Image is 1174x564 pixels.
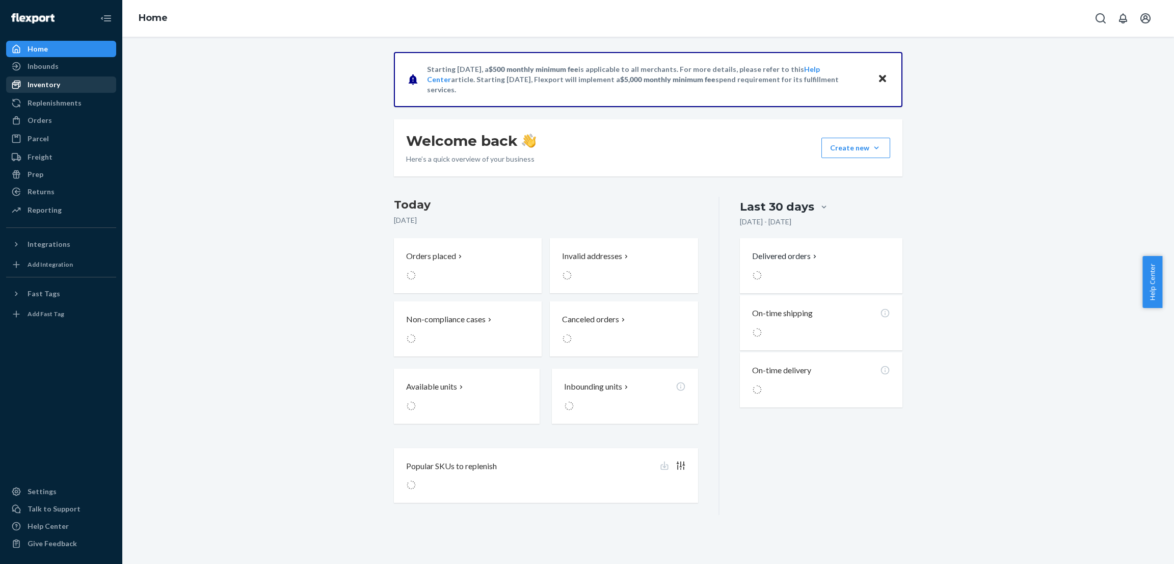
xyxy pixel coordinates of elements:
a: Home [6,41,116,57]
a: Reporting [6,202,116,218]
a: Prep [6,166,116,183]
p: Canceled orders [562,314,619,325]
button: Inbounding units [552,369,698,424]
div: Last 30 days [740,199,814,215]
button: Help Center [1142,256,1162,308]
button: Close Navigation [96,8,116,29]
img: hand-wave emoji [522,134,536,148]
div: Settings [28,486,57,497]
span: $5,000 monthly minimum fee [620,75,715,84]
a: Orders [6,112,116,129]
button: Close [876,72,889,87]
span: $500 monthly minimum fee [489,65,578,73]
p: On-time shipping [752,307,813,319]
a: Home [139,12,168,23]
div: Home [28,44,48,54]
div: Parcel [28,134,49,144]
button: Canceled orders [550,301,698,356]
a: Inventory [6,76,116,93]
div: Give Feedback [28,539,77,549]
div: Talk to Support [28,504,81,514]
a: Parcel [6,131,116,147]
p: Popular SKUs to replenish [406,460,497,472]
div: Add Integration [28,260,73,269]
div: Freight [28,152,52,162]
a: Help Center [6,518,116,534]
p: [DATE] - [DATE] [740,217,791,227]
button: Integrations [6,236,116,252]
button: Non-compliance cases [394,301,542,356]
button: Open Search Box [1090,8,1111,29]
button: Delivered orders [752,250,819,262]
div: Reporting [28,205,62,215]
a: Add Integration [6,257,116,273]
p: Non-compliance cases [406,314,486,325]
div: Help Center [28,521,69,531]
div: Inbounds [28,61,59,71]
button: Open notifications [1113,8,1133,29]
p: Starting [DATE], a is applicable to all merchants. For more details, please refer to this article... [427,64,868,95]
a: Settings [6,483,116,500]
p: [DATE] [394,215,698,225]
div: Fast Tags [28,289,60,299]
p: Invalid addresses [562,250,622,262]
button: Talk to Support [6,501,116,517]
div: Inventory [28,80,60,90]
div: Integrations [28,239,70,249]
h1: Welcome back [406,132,536,150]
button: Fast Tags [6,286,116,302]
button: Available units [394,369,540,424]
div: Returns [28,187,55,197]
a: Returns [6,184,116,200]
div: Prep [28,169,43,180]
button: Open account menu [1135,8,1156,29]
p: Orders placed [406,250,456,262]
a: Add Fast Tag [6,306,116,322]
div: Replenishments [28,98,82,108]
button: Invalid addresses [550,238,698,293]
div: Add Fast Tag [28,310,64,318]
a: Freight [6,149,116,165]
h3: Today [394,197,698,213]
p: On-time delivery [752,365,811,376]
p: Here’s a quick overview of your business [406,154,536,164]
button: Create new [821,138,890,158]
button: Give Feedback [6,535,116,552]
a: Inbounds [6,58,116,74]
ol: breadcrumbs [130,4,176,33]
img: Flexport logo [11,13,55,23]
a: Replenishments [6,95,116,111]
button: Orders placed [394,238,542,293]
p: Inbounding units [564,381,622,393]
div: Orders [28,115,52,125]
p: Available units [406,381,457,393]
